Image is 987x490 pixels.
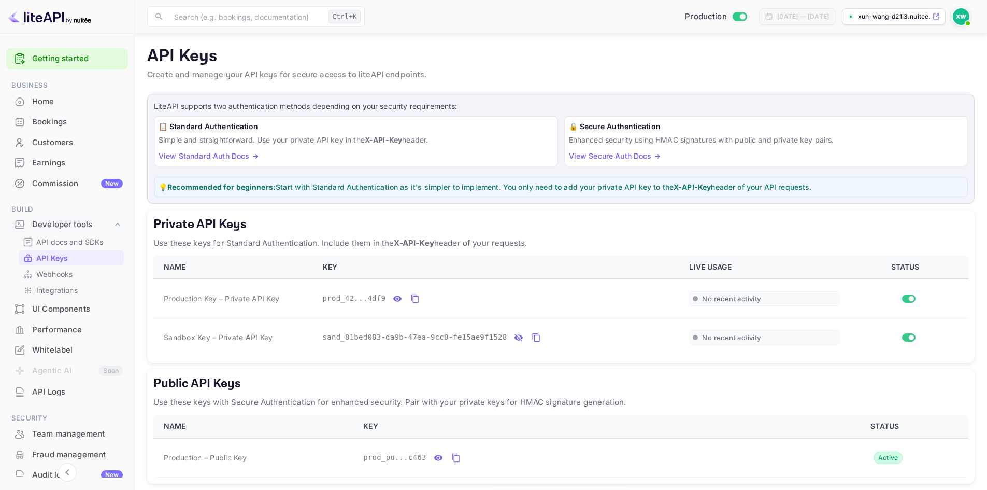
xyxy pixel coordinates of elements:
img: Xun Wang [953,8,969,25]
th: STATUS [846,256,968,279]
div: Performance [6,320,128,340]
div: Customers [6,133,128,153]
div: Getting started [6,48,128,69]
div: Team management [32,428,123,440]
table: private api keys table [153,256,968,357]
a: Bookings [6,112,128,131]
a: Customers [6,133,128,152]
p: Use these keys with Secure Authentication for enhanced security. Pair with your private keys for ... [153,396,968,409]
p: Create and manage your API keys for secure access to liteAPI endpoints. [147,69,975,81]
span: Security [6,413,128,424]
div: Customers [32,137,123,149]
a: Webhooks [23,269,120,279]
div: API Logs [6,382,128,402]
div: API Keys [19,250,124,265]
a: Team management [6,424,128,443]
div: Bookings [32,116,123,128]
div: API Logs [32,386,123,398]
th: KEY [317,256,683,279]
span: sand_81bed083-da9b-47ea-9cc8-fe15ae9f1528 [323,332,507,343]
h5: Public API Keys [153,375,968,392]
p: API Keys [36,253,68,263]
div: Developer tools [32,219,112,231]
div: Ctrl+K [328,10,361,23]
div: API docs and SDKs [19,234,124,249]
div: CommissionNew [6,174,128,194]
a: Performance [6,320,128,339]
div: Developer tools [6,216,128,234]
div: Team management [6,424,128,444]
span: Production [685,11,727,23]
a: Audit logsNew [6,465,128,484]
a: Earnings [6,153,128,172]
p: xun-wang-d21i3.nuitee.... [858,12,930,21]
strong: Recommended for beginners: [167,183,276,191]
div: Active [874,452,903,464]
div: Earnings [6,153,128,173]
th: NAME [153,415,357,438]
p: API docs and SDKs [36,236,104,247]
p: Integrations [36,285,78,296]
div: Fraud management [32,449,123,461]
div: Commission [32,178,123,190]
a: Home [6,92,128,111]
div: Audit logs [32,469,123,481]
div: New [101,470,123,480]
p: 💡 Start with Standard Authentication as it's simpler to implement. You only need to add your priv... [159,181,963,192]
strong: X-API-Key [674,183,711,191]
img: LiteAPI logo [8,8,91,25]
span: Production Key – Private API Key [164,293,279,304]
span: No recent activity [702,333,761,342]
a: View Secure Auth Docs → [569,151,661,160]
table: public api keys table [153,415,968,478]
div: Integrations [19,283,124,298]
p: Use these keys for Standard Authentication. Include them in the header of your requests. [153,237,968,249]
div: [DATE] — [DATE] [777,12,829,21]
div: Whitelabel [6,340,128,360]
a: API Keys [23,253,120,263]
a: UI Components [6,299,128,318]
th: KEY [357,415,805,438]
button: Collapse navigation [58,463,77,482]
p: Simple and straightforward. Use your private API key in the header. [159,134,553,145]
a: Whitelabel [6,340,128,359]
div: UI Components [32,303,123,315]
div: Home [6,92,128,112]
p: API Keys [147,46,975,67]
strong: X-API-Key [394,238,434,248]
input: Search (e.g. bookings, documentation) [168,6,324,27]
div: Audit logsNew [6,465,128,485]
span: Build [6,204,128,215]
div: Earnings [32,157,123,169]
a: Integrations [23,285,120,296]
h5: Private API Keys [153,216,968,233]
div: Webhooks [19,267,124,282]
p: Enhanced security using HMAC signatures with public and private key pairs. [569,134,964,145]
th: NAME [153,256,317,279]
div: Performance [32,324,123,336]
th: LIVE USAGE [683,256,846,279]
strong: X-API-Key [365,135,402,144]
a: View Standard Auth Docs → [159,151,259,160]
a: Fraud management [6,445,128,464]
a: CommissionNew [6,174,128,193]
a: API docs and SDKs [23,236,120,247]
span: Production – Public Key [164,452,247,463]
div: Whitelabel [32,344,123,356]
span: Business [6,80,128,91]
h6: 📋 Standard Authentication [159,121,553,132]
div: UI Components [6,299,128,319]
div: Fraud management [6,445,128,465]
div: Switch to Sandbox mode [681,11,751,23]
span: Sandbox Key – Private API Key [164,332,273,343]
p: LiteAPI supports two authentication methods depending on your security requirements: [154,101,968,112]
span: No recent activity [702,295,761,303]
p: Webhooks [36,269,73,279]
span: prod_42...4df9 [323,293,386,304]
div: Bookings [6,112,128,132]
a: API Logs [6,382,128,401]
div: Home [32,96,123,108]
div: New [101,179,123,188]
h6: 🔒 Secure Authentication [569,121,964,132]
th: STATUS [805,415,968,438]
